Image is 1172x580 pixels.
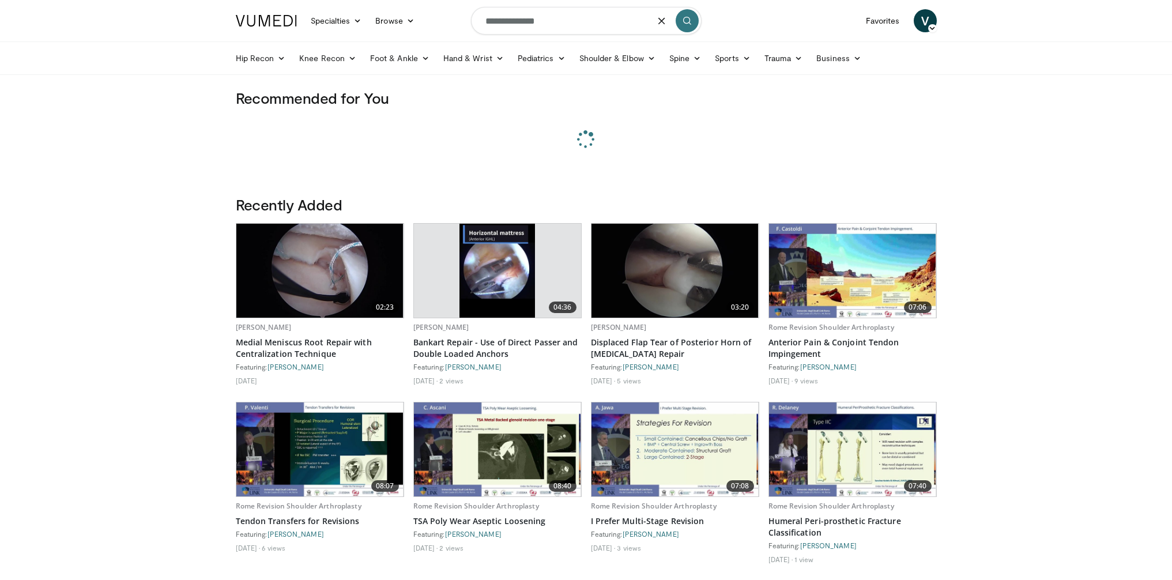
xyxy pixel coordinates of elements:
a: [PERSON_NAME] [800,541,857,549]
div: Featuring: [768,362,937,371]
div: Featuring: [768,541,937,550]
li: [DATE] [236,376,258,385]
span: 07:06 [904,302,932,313]
div: Featuring: [236,362,404,371]
img: 8037028b-5014-4d38-9a8c-71d966c81743.620x360_q85_upscale.jpg [769,224,936,318]
a: 02:23 [236,224,404,318]
a: Rome Revision Shoulder Arthroplasty [236,501,361,511]
a: Anterior Pain & Conjoint Tendon Impingement [768,337,937,360]
a: [PERSON_NAME] [445,363,502,371]
li: 1 view [794,555,813,564]
a: 04:36 [414,224,581,318]
a: [PERSON_NAME] [267,530,324,538]
a: Rome Revision Shoulder Arthroplasty [768,501,894,511]
a: Rome Revision Shoulder Arthroplasty [413,501,539,511]
li: [DATE] [413,376,438,385]
li: 2 views [439,376,463,385]
a: 08:40 [414,402,581,496]
a: Browse [368,9,421,32]
a: Business [809,47,868,70]
a: Foot & Ankle [363,47,436,70]
a: 07:08 [591,402,759,496]
div: Featuring: [591,362,759,371]
a: TSA Poly Wear Aseptic Loosening [413,515,582,527]
h3: Recommended for You [236,89,937,107]
span: 04:36 [549,302,576,313]
a: Humeral Peri-prosthetic Fracture Classification [768,515,937,538]
a: Shoulder & Elbow [572,47,662,70]
li: [DATE] [768,376,793,385]
a: [PERSON_NAME] [623,530,679,538]
a: Bankart Repair - Use of Direct Passer and Double Loaded Anchors [413,337,582,360]
li: [DATE] [236,543,261,552]
span: 07:08 [726,480,754,492]
a: Rome Revision Shoulder Arthroplasty [591,501,717,511]
a: [PERSON_NAME] [623,363,679,371]
li: 5 views [617,376,641,385]
a: [PERSON_NAME] [267,363,324,371]
a: Hip Recon [229,47,293,70]
a: V [914,9,937,32]
img: f121adf3-8f2a-432a-ab04-b981073a2ae5.620x360_q85_upscale.jpg [236,402,404,496]
li: 3 views [617,543,641,552]
img: 2649116b-05f8-405c-a48f-a284a947b030.620x360_q85_upscale.jpg [591,224,759,318]
a: Hand & Wrist [436,47,511,70]
span: 08:07 [371,480,399,492]
a: 03:20 [591,224,759,318]
div: Featuring: [591,529,759,538]
li: [DATE] [591,543,616,552]
a: Tendon Transfers for Revisions [236,515,404,527]
li: 6 views [262,543,285,552]
li: [DATE] [768,555,793,564]
img: VuMedi Logo [236,15,297,27]
img: c89197b7-361e-43d5-a86e-0b48a5cfb5ba.620x360_q85_upscale.jpg [769,402,936,496]
a: Rome Revision Shoulder Arthroplasty [768,322,894,332]
a: Medial Meniscus Root Repair with Centralization Technique [236,337,404,360]
span: 02:23 [371,302,399,313]
img: b9682281-d191-4971-8e2c-52cd21f8feaa.620x360_q85_upscale.jpg [414,402,581,496]
img: a3fe917b-418f-4b37-ad2e-b0d12482d850.620x360_q85_upscale.jpg [591,402,759,496]
a: I Prefer Multi-Stage Revision [591,515,759,527]
a: [PERSON_NAME] [800,363,857,371]
h3: Recently Added [236,195,937,214]
a: [PERSON_NAME] [413,322,469,332]
a: Spine [662,47,708,70]
a: Knee Recon [292,47,363,70]
li: 2 views [439,543,463,552]
li: 9 views [794,376,818,385]
div: Featuring: [236,529,404,538]
a: Pediatrics [511,47,572,70]
a: 08:07 [236,402,404,496]
span: 08:40 [549,480,576,492]
a: Trauma [758,47,810,70]
li: [DATE] [591,376,616,385]
a: [PERSON_NAME] [445,530,502,538]
a: Specialties [304,9,369,32]
a: 07:40 [769,402,936,496]
img: cd449402-123d-47f7-b112-52d159f17939.620x360_q85_upscale.jpg [459,224,535,318]
a: Sports [708,47,758,70]
a: [PERSON_NAME] [591,322,647,332]
input: Search topics, interventions [471,7,702,35]
a: Displaced Flap Tear of Posterior Horn of [MEDICAL_DATA] Repair [591,337,759,360]
div: Featuring: [413,362,582,371]
a: Favorites [859,9,907,32]
a: [PERSON_NAME] [236,322,292,332]
span: 03:20 [726,302,754,313]
a: 07:06 [769,224,936,318]
span: 07:40 [904,480,932,492]
img: 926032fc-011e-4e04-90f2-afa899d7eae5.620x360_q85_upscale.jpg [236,224,404,318]
li: [DATE] [413,543,438,552]
div: Featuring: [413,529,582,538]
